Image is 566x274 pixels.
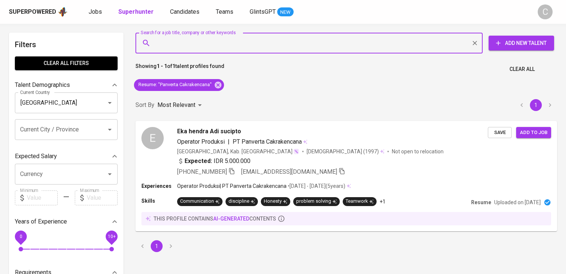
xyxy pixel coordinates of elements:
span: Clear All [509,65,535,74]
div: Communication [180,198,220,205]
button: Clear All filters [15,56,118,70]
button: Open [105,124,115,135]
div: Expected Salary [15,149,118,164]
div: Most Relevant [157,98,204,112]
b: 1 [172,63,175,69]
span: Candidates [170,8,199,15]
h6: Filters [15,39,118,50]
a: Teams [216,7,235,17]
p: Skills [141,197,177,205]
span: Add New Talent [495,39,548,48]
p: Most Relevant [157,101,195,110]
div: problem solving [296,198,337,205]
span: GlintsGPT [250,8,276,15]
a: Jobs [89,7,103,17]
button: Save [488,127,512,138]
div: Honesty [264,198,287,205]
img: magic_wand.svg [293,149,299,154]
p: Operator Produksi | PT Panverta Cakrakencana [177,182,287,190]
span: [DEMOGRAPHIC_DATA] [307,148,363,155]
b: Expected: [185,157,212,166]
span: Add to job [520,128,547,137]
div: (1997) [307,148,384,155]
a: EEka hendra Adi suciptoOperator Produksi|PT Panverta Cakrakencana[GEOGRAPHIC_DATA], Kab. [GEOGRAP... [135,121,557,231]
div: C [538,4,553,19]
div: Years of Experience [15,214,118,229]
p: • [DATE] - [DATE] ( 5 years ) [287,182,345,190]
p: Experiences [141,182,177,190]
p: Sort By [135,101,154,110]
span: Eka hendra Adi sucipto [177,127,241,136]
button: Open [105,98,115,108]
button: page 1 [530,99,542,111]
img: app logo [58,6,68,17]
span: Clear All filters [21,59,112,68]
button: page 1 [151,240,163,252]
span: Operator Produksi [177,138,225,145]
div: Talent Demographics [15,78,118,92]
a: GlintsGPT NEW [250,7,294,17]
div: [GEOGRAPHIC_DATA], Kab. [GEOGRAPHIC_DATA] [177,148,299,155]
span: Teams [216,8,233,15]
p: Years of Experience [15,217,67,226]
input: Value [27,190,58,205]
span: PT Panverta Cakrakencana [233,138,302,145]
p: Talent Demographics [15,81,70,89]
a: Candidates [170,7,201,17]
nav: pagination navigation [515,99,557,111]
p: Resume [471,199,491,206]
p: Showing of talent profiles found [135,62,224,76]
span: Jobs [89,8,102,15]
div: discipline [228,198,255,205]
button: Clear All [506,62,538,76]
span: 0 [19,234,22,239]
span: AI-generated [213,216,249,222]
b: 1 - 1 [157,63,167,69]
p: Not open to relocation [392,148,444,155]
button: Open [105,169,115,179]
p: this profile contains contents [154,215,276,222]
span: NEW [277,9,294,16]
span: Save [492,128,508,137]
div: E [141,127,164,149]
input: Value [87,190,118,205]
div: IDR 5.000.000 [177,157,250,166]
p: +1 [380,198,386,205]
span: Resume : "Panverta Cakrakencana" [134,81,216,88]
span: 10+ [108,234,115,239]
p: Expected Salary [15,152,57,161]
span: [PHONE_NUMBER] [177,168,227,175]
button: Add to job [516,127,551,138]
p: Uploaded on [DATE] [494,199,541,206]
button: Clear [470,38,480,48]
div: Resume: "Panverta Cakrakencana" [134,79,224,91]
a: Superhunter [118,7,155,17]
b: Superhunter [118,8,154,15]
div: Teamwork [346,198,374,205]
nav: pagination navigation [135,240,178,252]
div: Superpowered [9,8,56,16]
a: Superpoweredapp logo [9,6,68,17]
span: | [228,137,230,146]
span: [EMAIL_ADDRESS][DOMAIN_NAME] [241,168,337,175]
button: Add New Talent [489,36,554,50]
